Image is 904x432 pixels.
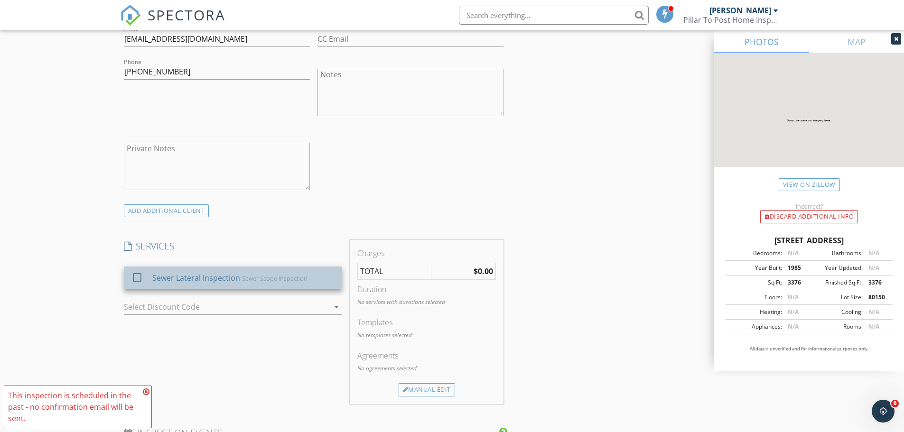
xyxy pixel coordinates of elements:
span: SPECTORA [148,5,225,25]
div: Bathrooms: [809,249,863,257]
div: Heating: [728,308,782,316]
div: Year Updated: [809,264,863,272]
div: Manual Edit [399,383,455,396]
p: No templates selected [357,331,496,340]
span: N/A [788,293,799,301]
div: [PERSON_NAME] [709,6,771,15]
div: 3376 [863,278,890,287]
div: Lot Size: [809,293,863,302]
h4: SERVICES [124,240,342,252]
span: 8 [891,400,899,407]
a: View on Zillow [779,178,840,191]
div: Year Built: [728,264,782,272]
div: Duration [357,284,496,295]
iframe: Intercom live chat [872,400,895,423]
td: TOTAL [357,263,431,280]
div: This inspection is scheduled in the past - no confirmation email will be sent. [8,390,140,424]
strong: $0.00 [474,266,493,276]
span: N/A [788,308,799,316]
span: N/A [868,249,879,257]
div: Discard Additional info [760,210,858,223]
a: SPECTORA [120,13,225,33]
div: Finished Sq Ft: [809,278,863,287]
div: Charges [357,248,496,259]
div: [STREET_ADDRESS] [726,235,893,246]
span: N/A [788,249,799,257]
span: N/A [788,322,799,331]
div: Sewer Scope Inspection [242,275,307,282]
p: All data is unverified and for informational purposes only. [726,346,893,352]
a: MAP [809,30,904,53]
p: No services with durations selected [357,298,496,306]
span: N/A [868,308,879,316]
div: Templates [357,317,496,328]
div: Rooms: [809,322,863,331]
div: Floors: [728,293,782,302]
div: Agreements [357,350,496,361]
div: 80150 [863,293,890,302]
div: 3376 [782,278,809,287]
p: No agreements selected [357,364,496,373]
div: Cooling: [809,308,863,316]
div: 1985 [782,264,809,272]
div: Sewer Lateral Inspection [152,272,240,284]
div: Appliances: [728,322,782,331]
span: N/A [868,264,879,272]
a: PHOTOS [714,30,809,53]
input: Search everything... [459,6,649,25]
div: Bedrooms: [728,249,782,257]
div: Incorrect? [714,202,904,210]
img: The Best Home Inspection Software - Spectora [120,5,141,26]
i: arrow_drop_down [331,301,342,313]
span: N/A [868,322,879,331]
div: Pillar To Post Home Inspectors - The Michael Pillion Team [683,15,778,25]
div: Sq Ft: [728,278,782,287]
div: ADD ADDITIONAL client [124,204,209,217]
img: streetview [714,53,904,190]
